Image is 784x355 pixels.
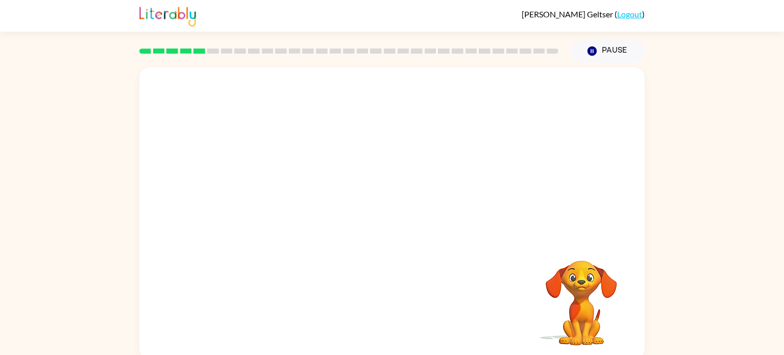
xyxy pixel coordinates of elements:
[571,39,645,63] button: Pause
[139,4,196,27] img: Literably
[617,9,642,19] a: Logout
[530,245,632,347] video: Your browser must support playing .mp4 files to use Literably. Please try using another browser.
[522,9,615,19] span: [PERSON_NAME] Geltser
[522,9,645,19] div: ( )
